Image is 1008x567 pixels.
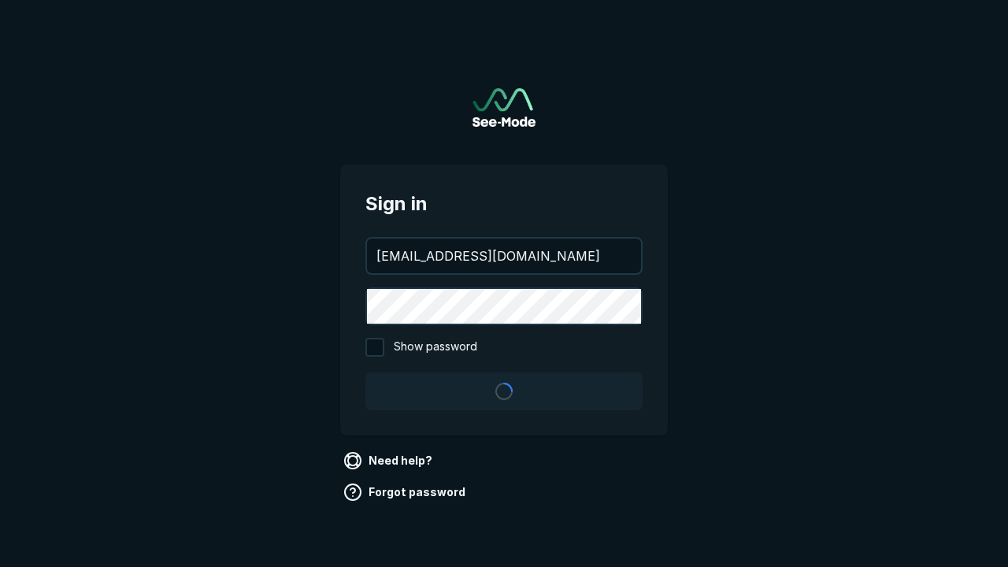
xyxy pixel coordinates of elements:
span: Show password [394,338,477,357]
input: your@email.com [367,239,641,273]
a: Go to sign in [472,88,535,127]
a: Forgot password [340,480,472,505]
span: Sign in [365,190,643,218]
img: See-Mode Logo [472,88,535,127]
a: Need help? [340,448,439,473]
